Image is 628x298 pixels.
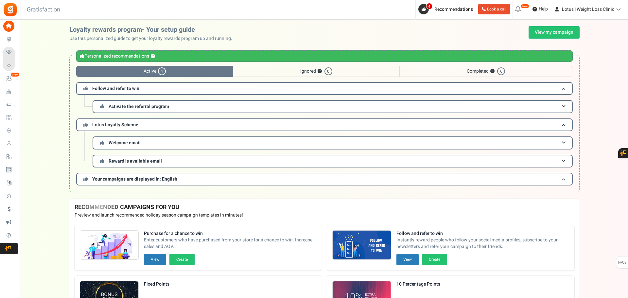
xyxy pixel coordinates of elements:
img: Recommended Campaigns [333,231,391,260]
span: 4 [158,67,166,75]
span: Activate the referral program [109,103,169,110]
strong: Purchase for a chance to win [144,230,317,237]
button: Create [422,254,447,265]
h4: RECOMMENDED CAMPAIGNS FOR YOU [75,204,574,211]
p: Preview and launch recommended holiday season campaign templates in minutes! [75,212,574,219]
a: Help [530,4,550,14]
em: New [521,4,529,9]
span: 6 [497,67,505,75]
img: Gratisfaction [3,2,18,17]
a: New [3,73,18,84]
button: View [396,254,419,265]
button: ? [490,69,495,74]
h2: Loyalty rewards program- Your setup guide [69,26,237,33]
span: Reward is available email [109,158,162,165]
span: Help [537,6,548,12]
span: Instantly reward people who follow your social media profiles, subscribe to your newsletters and ... [396,237,569,250]
span: Lotus Loyalty Scheme [92,121,138,128]
span: 0 [324,67,332,75]
span: Active [76,66,233,77]
span: FAQs [618,256,627,269]
button: View [144,254,166,265]
div: Personalized recommendations [76,50,573,62]
span: Completed [399,66,572,77]
a: View my campaign [529,26,580,39]
h3: Gratisfaction [20,3,67,16]
em: New [11,72,19,77]
button: Create [169,254,195,265]
strong: Follow and refer to win [396,230,569,237]
span: Welcome email [109,139,141,146]
span: Recommendations [434,6,473,13]
span: Follow and refer to win [92,85,139,92]
a: Book a call [478,4,510,14]
p: Use this personalized guide to get your loyalty rewards program up and running. [69,35,237,42]
img: Recommended Campaigns [80,231,138,260]
span: Your campaigns are displayed in: English [92,176,177,183]
a: 4 Recommendations [418,4,476,14]
span: Ignored [233,66,399,77]
button: ? [318,69,322,74]
strong: Fixed Points [144,281,195,288]
span: 4 [426,3,432,9]
span: Enter customers who have purchased from your store for a chance to win. Increase sales and AOV. [144,237,317,250]
strong: 10 Percentage Points [396,281,447,288]
span: Lotus | Weight Loss Clinic [562,6,614,13]
button: ? [151,54,155,59]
